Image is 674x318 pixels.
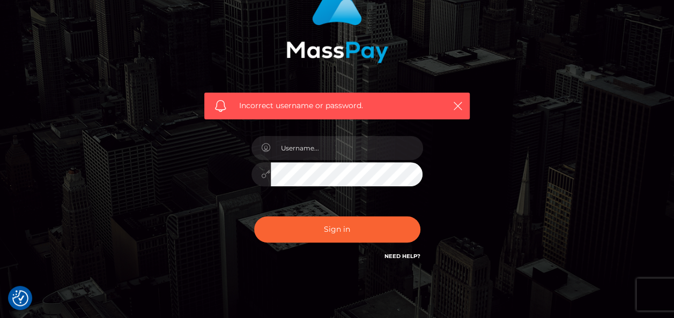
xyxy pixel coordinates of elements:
[384,253,420,260] a: Need Help?
[239,100,435,111] span: Incorrect username or password.
[254,216,420,243] button: Sign in
[12,290,28,306] img: Revisit consent button
[271,136,423,160] input: Username...
[12,290,28,306] button: Consent Preferences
